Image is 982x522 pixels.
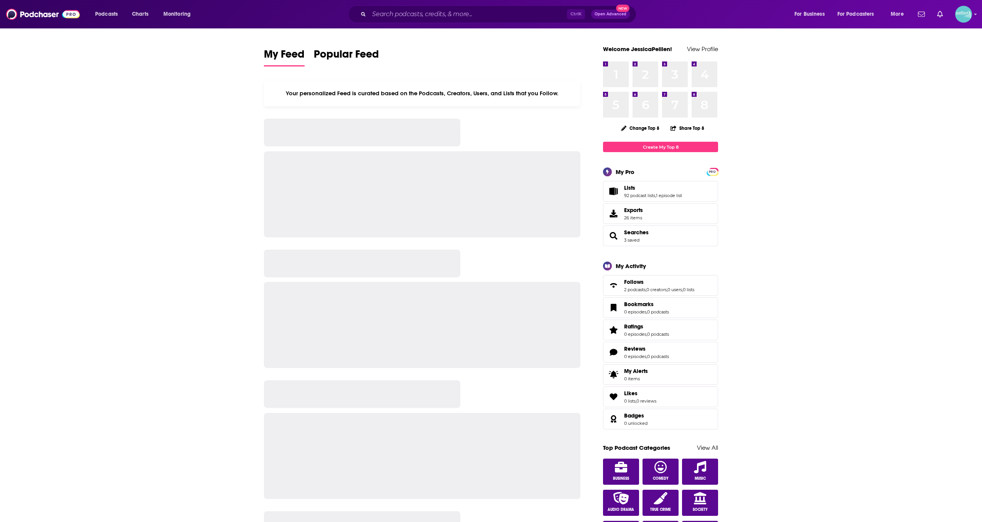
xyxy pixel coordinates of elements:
[687,45,718,53] a: View Profile
[603,409,718,429] span: Badges
[606,302,621,313] a: Bookmarks
[624,207,643,214] span: Exports
[837,9,874,20] span: For Podcasters
[624,278,644,285] span: Follows
[624,421,648,426] a: 0 unlocked
[606,347,621,358] a: Reviews
[891,9,904,20] span: More
[670,121,705,136] button: Share Top 8
[624,287,646,292] a: 2 podcasts
[624,229,649,236] a: Searches
[624,215,643,220] span: 26 items
[616,262,646,270] div: My Activity
[708,169,717,175] span: PRO
[697,444,718,451] a: View All
[624,354,646,359] a: 0 episodes
[647,354,669,359] a: 0 podcasts
[314,48,379,66] a: Popular Feed
[693,507,708,512] span: Society
[624,309,646,315] a: 0 episodes
[158,8,201,20] button: open menu
[603,386,718,407] span: Likes
[369,8,567,20] input: Search podcasts, credits, & more...
[163,9,191,20] span: Monitoring
[682,490,718,516] a: Society
[606,414,621,424] a: Badges
[624,331,646,337] a: 0 episodes
[667,287,667,292] span: ,
[624,412,648,419] a: Badges
[624,345,669,352] a: Reviews
[567,9,585,19] span: Ctrl K
[646,287,667,292] a: 0 creators
[624,237,639,243] a: 3 saved
[616,123,664,133] button: Change Top 8
[636,398,656,404] a: 0 reviews
[624,376,648,381] span: 0 items
[616,168,634,176] div: My Pro
[624,184,682,191] a: Lists
[682,459,718,485] a: Music
[606,230,621,241] a: Searches
[264,48,305,66] a: My Feed
[624,345,646,352] span: Reviews
[624,278,694,285] a: Follows
[624,368,648,375] span: My Alerts
[624,398,636,404] a: 0 lists
[636,398,636,404] span: ,
[264,80,580,106] div: Your personalized Feed is curated based on the Podcasts, Creators, Users, and Lists that you Follow.
[314,48,379,65] span: Popular Feed
[603,490,639,516] a: Audio Drama
[264,48,305,65] span: My Feed
[624,390,656,397] a: Likes
[613,476,629,481] span: Business
[603,297,718,318] span: Bookmarks
[650,507,671,512] span: True Crime
[603,320,718,340] span: Ratings
[624,323,669,330] a: Ratings
[595,12,626,16] span: Open Advanced
[683,287,694,292] a: 0 lists
[603,342,718,363] span: Reviews
[606,208,621,219] span: Exports
[955,6,972,23] img: User Profile
[90,8,128,20] button: open menu
[606,186,621,197] a: Lists
[643,490,679,516] a: True Crime
[646,287,646,292] span: ,
[656,193,682,198] a: 1 episode list
[794,9,825,20] span: For Business
[624,323,643,330] span: Ratings
[603,45,672,53] a: Welcome JessicaPellien!
[934,8,946,21] a: Show notifications dropdown
[606,325,621,335] a: Ratings
[624,412,644,419] span: Badges
[616,5,630,12] span: New
[624,193,655,198] a: 92 podcast lists
[653,476,669,481] span: Comedy
[603,203,718,224] a: Exports
[667,287,682,292] a: 0 users
[603,225,718,246] span: Searches
[603,444,670,451] a: Top Podcast Categories
[647,331,669,337] a: 0 podcasts
[606,280,621,291] a: Follows
[624,301,654,308] span: Bookmarks
[603,142,718,152] a: Create My Top 8
[6,7,80,22] img: Podchaser - Follow, Share and Rate Podcasts
[606,369,621,380] span: My Alerts
[624,301,669,308] a: Bookmarks
[624,390,638,397] span: Likes
[624,184,635,191] span: Lists
[647,309,669,315] a: 0 podcasts
[682,287,683,292] span: ,
[132,9,148,20] span: Charts
[606,391,621,402] a: Likes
